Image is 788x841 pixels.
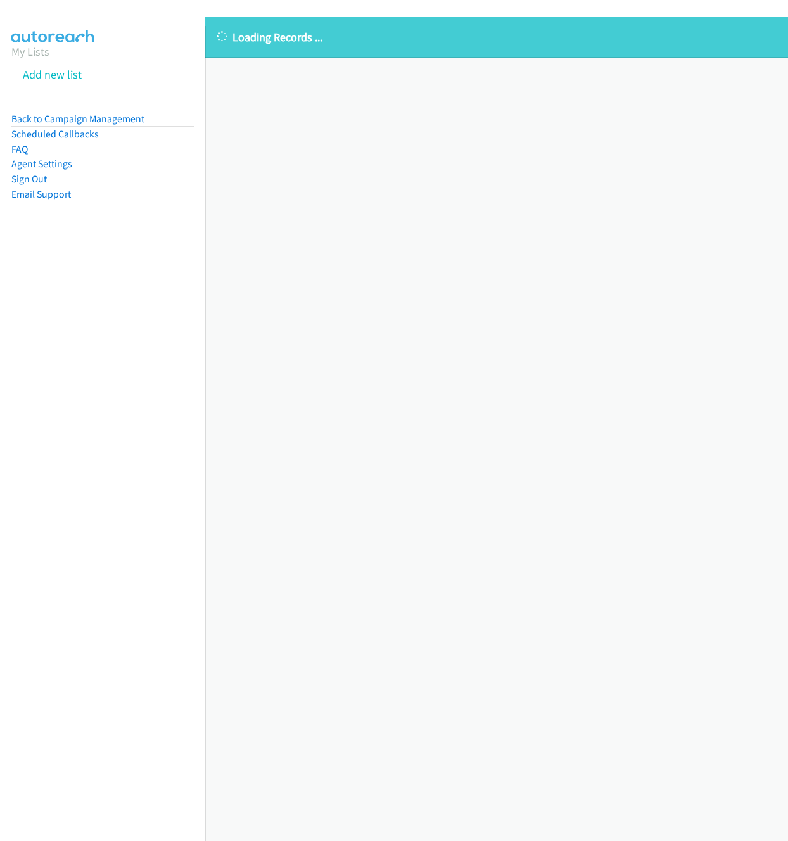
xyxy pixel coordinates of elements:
[217,28,777,46] p: Loading Records ...
[23,67,82,82] a: Add new list
[11,44,49,59] a: My Lists
[11,173,47,185] a: Sign Out
[11,158,72,170] a: Agent Settings
[681,786,778,832] iframe: Checklist
[751,370,788,471] iframe: Resource Center
[11,143,28,155] a: FAQ
[11,128,99,140] a: Scheduled Callbacks
[11,188,71,200] a: Email Support
[11,113,144,125] a: Back to Campaign Management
